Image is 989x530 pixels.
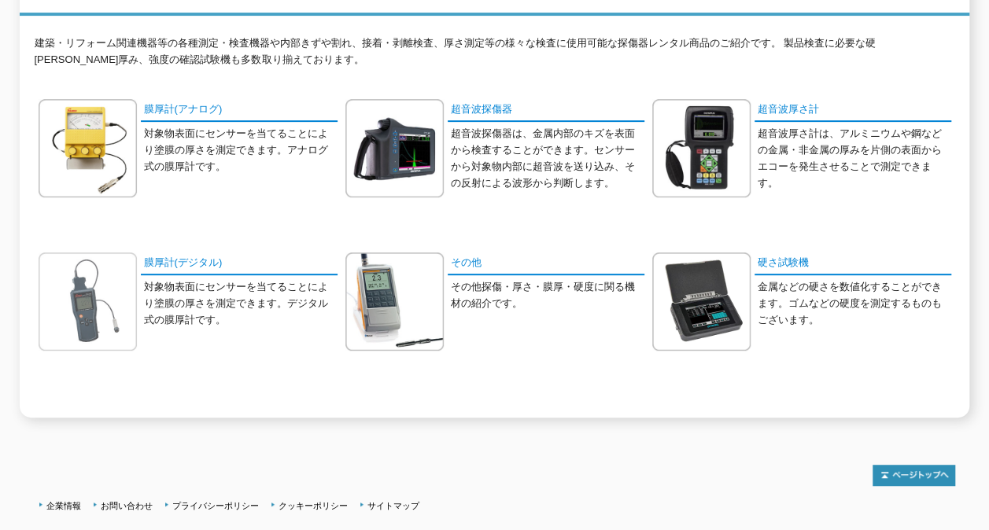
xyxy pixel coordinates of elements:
img: 膜厚計(アナログ) [39,99,137,197]
a: お問い合わせ [101,501,153,510]
p: その他探傷・厚さ・膜厚・硬度に関る機材の紹介です。 [451,279,644,312]
a: 超音波厚さ計 [755,99,951,122]
p: 超音波探傷器は、金属内部のキズを表面から検査することができます。センサーから対象物内部に超音波を送り込み、その反射による波形から判断します。 [451,126,644,191]
a: その他 [448,252,644,275]
p: 対象物表面にセンサーを当てることにより塗膜の厚さを測定できます。デジタル式の膜厚計です。 [144,279,338,328]
p: 建築・リフォーム関連機器等の各種測定・検査機器や内部きずや割れ、接着・剥離検査、厚さ測定等の様々な検査に使用可能な探傷器レンタル商品のご紹介です。 製品検査に必要な硬[PERSON_NAME]厚... [35,35,955,76]
img: 超音波探傷器 [345,99,444,197]
p: 金属などの硬さを数値化することができます。ゴムなどの硬度を測定するものもございます。 [758,279,951,328]
img: その他 [345,252,444,351]
img: 膜厚計(デジタル) [39,252,137,351]
a: クッキーポリシー [279,501,348,510]
a: 膜厚計(アナログ) [141,99,338,122]
a: プライバシーポリシー [172,501,259,510]
a: 硬さ試験機 [755,252,951,275]
img: 超音波厚さ計 [652,99,751,197]
a: 超音波探傷器 [448,99,644,122]
img: 硬さ試験機 [652,252,751,351]
a: 企業情報 [46,501,81,510]
a: 膜厚計(デジタル) [141,252,338,275]
p: 対象物表面にセンサーを当てることにより塗膜の厚さを測定できます。アナログ式の膜厚計です。 [144,126,338,175]
img: トップページへ [873,465,955,486]
a: サイトマップ [367,501,419,510]
p: 超音波厚さ計は、アルミニウムや鋼などの金属・非金属の厚みを片側の表面からエコーを発生させることで測定できます。 [758,126,951,191]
